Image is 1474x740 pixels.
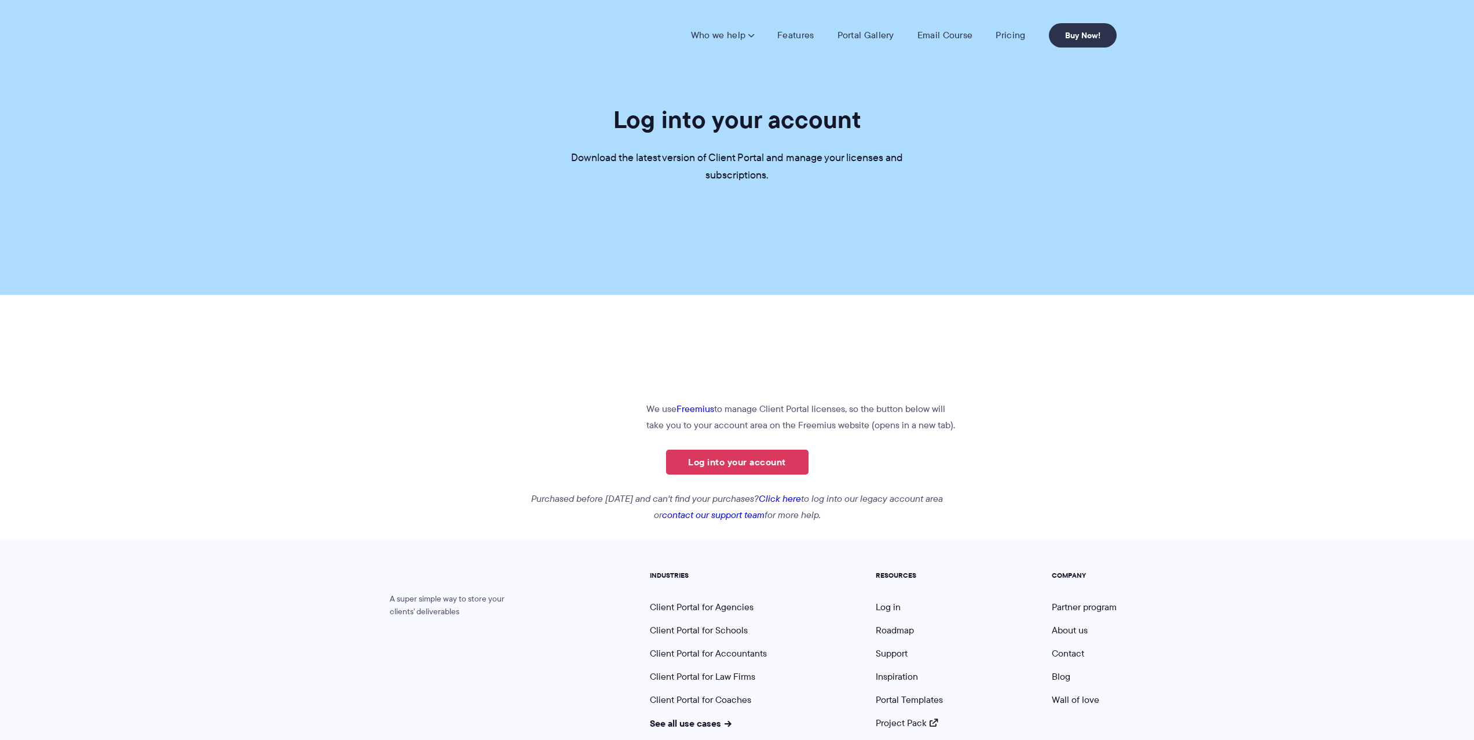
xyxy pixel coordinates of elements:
a: Log into your account [666,450,809,475]
h5: INDUSTRIES [650,571,767,579]
span: A super simple way to store your clients' deliverables [358,593,505,618]
h5: COMPANY [1052,571,1117,579]
p: We use to manage Client Portal licenses, so the button below will take you to your account area o... [514,401,960,433]
a: Wall of love [1052,693,1099,706]
a: Features [777,30,814,41]
a: Roadmap [876,624,914,637]
a: Pricing [996,30,1025,41]
a: contact our support team [662,508,765,522]
a: Portal Gallery [837,30,894,41]
a: Support [876,647,908,660]
a: Project Pack [876,716,938,730]
a: Email Course [917,30,973,41]
a: Partner program [1052,600,1117,614]
a: Buy Now! [1049,23,1117,48]
a: See all use cases [650,716,732,730]
a: Client Portal for Coaches [650,693,751,706]
a: Click here [759,492,801,505]
a: Inspiration [876,670,918,683]
a: Portal Templates [876,693,943,706]
a: About us [1052,624,1088,637]
p: Download the latest version of Client Portal and manage your licenses and subscriptions. [564,150,911,184]
em: Purchased before [DATE] and can't find your purchases? to log into our legacy account area or for... [531,492,943,522]
img: Freemius logo [514,401,630,429]
a: Client Portal for Agencies [650,600,754,614]
h5: RESOURCES [876,571,943,579]
h1: Log into your account [613,104,861,135]
a: Contact [1052,647,1084,660]
a: Client Portal for Accountants [650,647,767,660]
a: Log in [876,600,901,614]
a: Client Portal for Schools [650,624,748,637]
a: Client Portal for Law Firms [650,670,755,683]
a: Who we help [691,30,754,41]
a: Blog [1052,670,1070,683]
a: Freemius [676,402,714,415]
